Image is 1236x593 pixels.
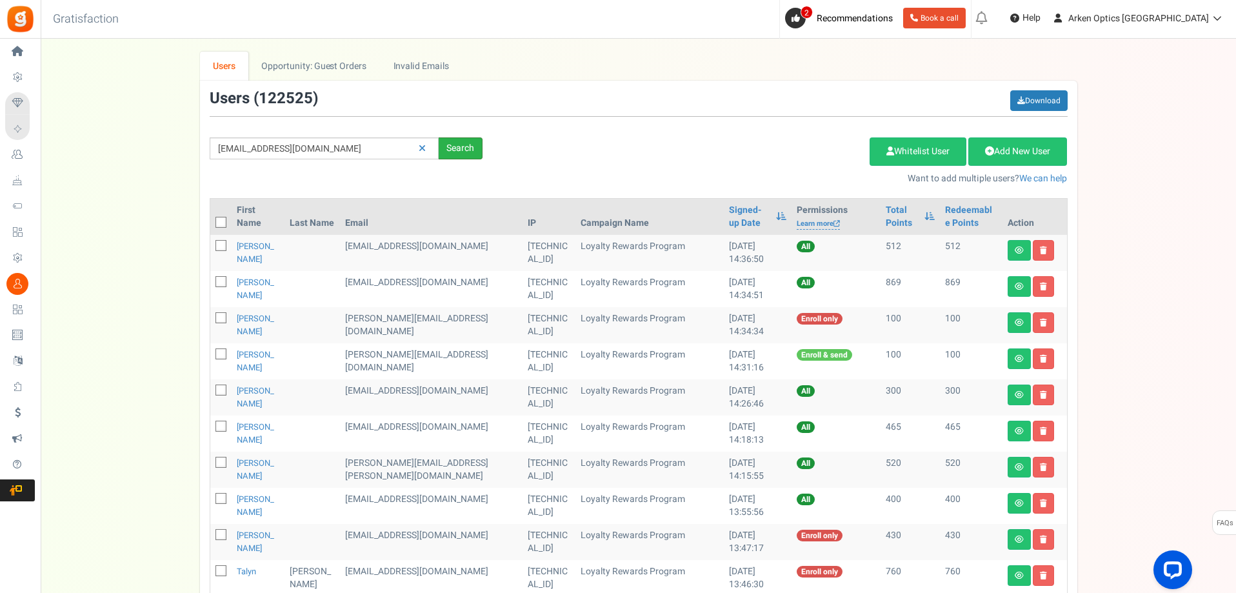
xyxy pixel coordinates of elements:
[237,312,274,337] a: [PERSON_NAME]
[575,524,724,560] td: Loyalty Rewards Program
[1002,199,1067,235] th: Action
[575,343,724,379] td: Loyalty Rewards Program
[792,199,881,235] th: Permissions
[1015,499,1024,507] i: View details
[237,276,274,301] a: [PERSON_NAME]
[797,385,815,397] span: All
[523,307,575,343] td: [TECHNICAL_ID]
[439,137,483,159] div: Search
[1015,536,1024,543] i: View details
[210,90,318,107] h3: Users ( )
[940,379,1002,416] td: 300
[575,199,724,235] th: Campaign Name
[1015,283,1024,290] i: View details
[881,307,940,343] td: 100
[259,87,313,110] span: 122525
[1015,355,1024,363] i: View details
[575,379,724,416] td: Loyalty Rewards Program
[1040,572,1047,579] i: Delete user
[1040,391,1047,399] i: Delete user
[940,488,1002,524] td: 400
[881,235,940,271] td: 512
[797,219,840,230] a: Learn more
[881,271,940,307] td: 869
[1015,319,1024,327] i: View details
[797,241,815,252] span: All
[729,204,770,230] a: Signed-up Date
[903,8,966,28] a: Book a call
[940,416,1002,452] td: 465
[870,137,966,166] a: Whitelist User
[340,452,523,488] td: [PERSON_NAME][EMAIL_ADDRESS][PERSON_NAME][DOMAIN_NAME]
[724,235,792,271] td: [DATE] 14:36:50
[1040,499,1047,507] i: Delete user
[575,307,724,343] td: Loyalty Rewards Program
[502,172,1068,185] p: Want to add multiple users?
[412,137,432,160] a: Reset
[1040,536,1047,543] i: Delete user
[6,5,35,34] img: Gratisfaction
[801,6,813,19] span: 2
[1015,246,1024,254] i: View details
[523,416,575,452] td: [TECHNICAL_ID]
[237,565,256,578] a: Talyn
[523,199,575,235] th: IP
[523,235,575,271] td: [TECHNICAL_ID]
[797,457,815,469] span: All
[797,530,842,541] span: Enroll only
[340,307,523,343] td: General
[881,524,940,560] td: 430
[237,493,274,518] a: [PERSON_NAME]
[1068,12,1209,25] span: Arken Optics [GEOGRAPHIC_DATA]
[523,379,575,416] td: [TECHNICAL_ID]
[797,421,815,433] span: All
[200,52,249,81] a: Users
[1015,391,1024,399] i: View details
[284,199,339,235] th: Last Name
[940,235,1002,271] td: 512
[940,343,1002,379] td: 100
[1019,12,1041,25] span: Help
[940,524,1002,560] td: 430
[575,235,724,271] td: Loyalty Rewards Program
[797,566,842,578] span: Enroll only
[797,494,815,505] span: All
[340,199,523,235] th: Email
[945,204,997,230] a: Redeemable Points
[881,488,940,524] td: 400
[248,52,379,81] a: Opportunity: Guest Orders
[724,488,792,524] td: [DATE] 13:55:56
[724,416,792,452] td: [DATE] 14:18:13
[881,379,940,416] td: 300
[210,137,439,159] input: Search by email or name
[523,488,575,524] td: [TECHNICAL_ID]
[817,12,893,25] span: Recommendations
[575,271,724,307] td: Loyalty Rewards Program
[1216,511,1233,536] span: FAQs
[340,271,523,307] td: [EMAIL_ADDRESS][DOMAIN_NAME]
[575,416,724,452] td: Loyalty Rewards Program
[340,235,523,271] td: [EMAIL_ADDRESS][DOMAIN_NAME]
[724,343,792,379] td: [DATE] 14:31:16
[523,271,575,307] td: [TECHNICAL_ID]
[940,307,1002,343] td: 100
[797,277,815,288] span: All
[340,416,523,452] td: [EMAIL_ADDRESS][DOMAIN_NAME]
[1015,427,1024,435] i: View details
[237,240,274,265] a: [PERSON_NAME]
[724,524,792,560] td: [DATE] 13:47:17
[575,488,724,524] td: Loyalty Rewards Program
[232,199,285,235] th: First Name
[1040,355,1047,363] i: Delete user
[340,488,523,524] td: [EMAIL_ADDRESS][DOMAIN_NAME]
[1015,463,1024,471] i: View details
[785,8,898,28] a: 2 Recommendations
[340,379,523,416] td: [EMAIL_ADDRESS][DOMAIN_NAME]
[724,307,792,343] td: [DATE] 14:34:34
[237,348,274,374] a: [PERSON_NAME]
[1040,319,1047,327] i: Delete user
[1040,283,1047,290] i: Delete user
[940,452,1002,488] td: 520
[237,421,274,446] a: [PERSON_NAME]
[881,452,940,488] td: 520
